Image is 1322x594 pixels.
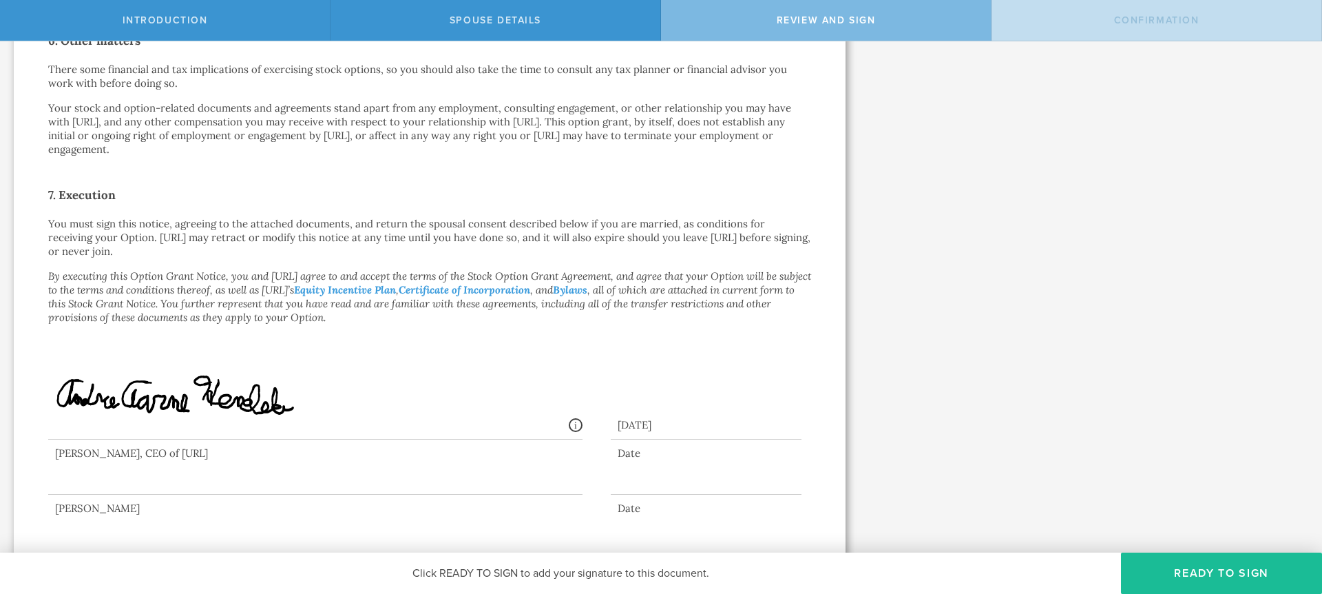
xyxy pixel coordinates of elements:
[1114,14,1199,26] span: Confirmation
[48,217,811,258] p: You must sign this notice, agreeing to the attached documents, and return the spousal consent des...
[48,269,811,324] em: By executing this Option Grant Notice, you and [URL] agree to and accept the terms of the Stock O...
[553,283,587,296] a: Bylaws
[123,14,208,26] span: Introduction
[611,404,801,440] div: [DATE]
[399,283,530,296] a: Certificate of Incorporation
[1121,553,1322,594] button: Ready to Sign
[777,14,876,26] span: Review and Sign
[55,342,419,442] img: 7JolPk2AAAAAElFTkSuQmCC
[294,283,396,296] a: Equity Incentive Plan
[611,502,801,515] div: Date
[48,184,811,206] h2: 7. Execution
[450,14,541,26] span: Spouse Details
[1253,487,1322,553] iframe: Chat Widget
[48,63,811,90] p: There some financial and tax implications of exercising stock options, so you should also take th...
[48,502,583,515] div: [PERSON_NAME]
[48,101,811,156] p: Your stock and option-related documents and agreements stand apart from any employment, consultin...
